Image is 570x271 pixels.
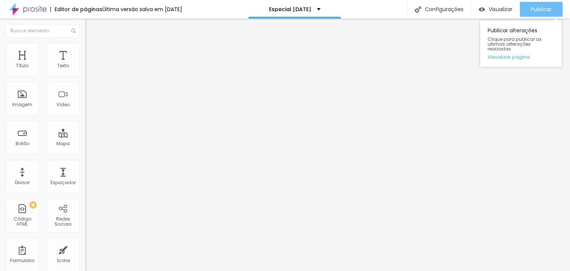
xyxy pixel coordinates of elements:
[415,6,421,13] img: Icone
[489,6,512,12] span: Visualizar
[85,19,570,271] iframe: Editor
[16,141,29,146] div: Botão
[102,7,182,12] div: Última versão salva em [DATE]
[488,37,554,52] span: Clique para publicar as ultimas alterações reaizadas
[7,216,37,227] div: Código HTML
[488,55,554,59] a: Visualizar página
[531,6,551,12] span: Publicar
[56,141,70,146] div: Mapa
[56,102,70,107] div: Vídeo
[57,258,70,263] div: Ícone
[15,180,30,185] div: Divisor
[479,6,485,13] img: view-1.svg
[16,63,29,68] div: Título
[10,258,35,263] div: Formulário
[12,102,32,107] div: Imagem
[50,7,102,12] div: Editor de páginas
[71,29,76,33] img: Icone
[480,20,562,67] div: Publicar alterações
[6,24,80,37] input: Buscar elemento
[57,63,69,68] div: Texto
[269,7,311,12] p: Especial [DATE]
[471,2,520,17] button: Visualizar
[520,2,563,17] button: Publicar
[50,180,76,185] div: Espaçador
[48,216,78,227] div: Redes Sociais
